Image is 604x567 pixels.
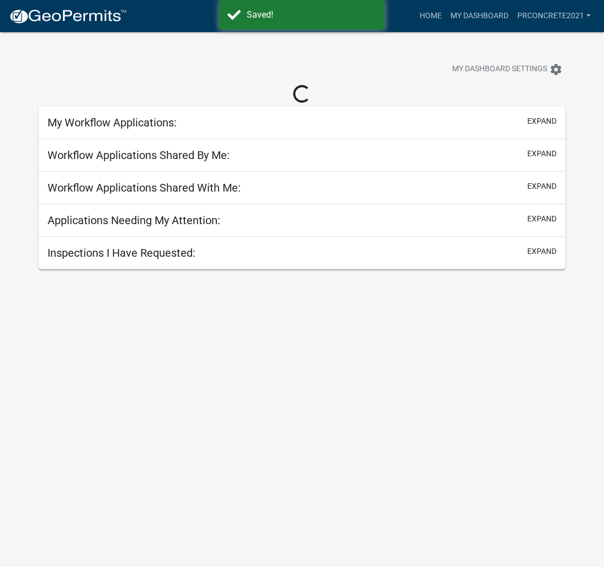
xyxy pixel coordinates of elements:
[549,63,563,76] i: settings
[47,149,230,162] h5: Workflow Applications Shared By Me:
[47,214,220,227] h5: Applications Needing My Attention:
[527,148,557,160] button: expand
[247,8,377,22] div: Saved!
[47,246,195,259] h5: Inspections I Have Requested:
[513,6,595,27] a: prconcrete2021
[527,181,557,192] button: expand
[527,213,557,225] button: expand
[527,246,557,257] button: expand
[527,115,557,127] button: expand
[47,116,177,129] h5: My Workflow Applications:
[415,6,446,27] a: Home
[452,63,547,76] span: My Dashboard Settings
[446,6,513,27] a: My Dashboard
[443,59,571,80] button: My Dashboard Settingssettings
[47,181,241,194] h5: Workflow Applications Shared With Me:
